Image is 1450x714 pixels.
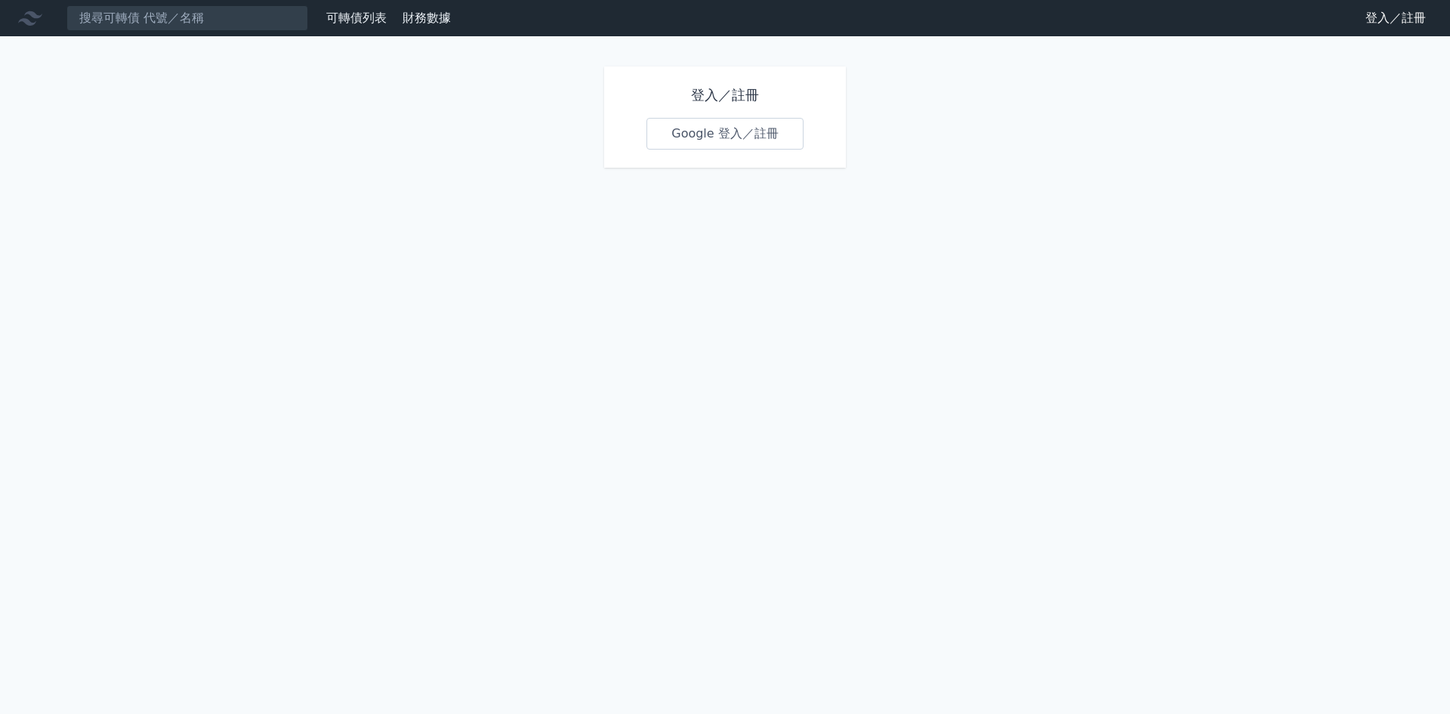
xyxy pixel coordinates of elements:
[403,11,451,25] a: 財務數據
[646,85,804,106] h1: 登入／註冊
[1353,6,1438,30] a: 登入／註冊
[326,11,387,25] a: 可轉債列表
[646,118,804,150] a: Google 登入／註冊
[66,5,308,31] input: 搜尋可轉債 代號／名稱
